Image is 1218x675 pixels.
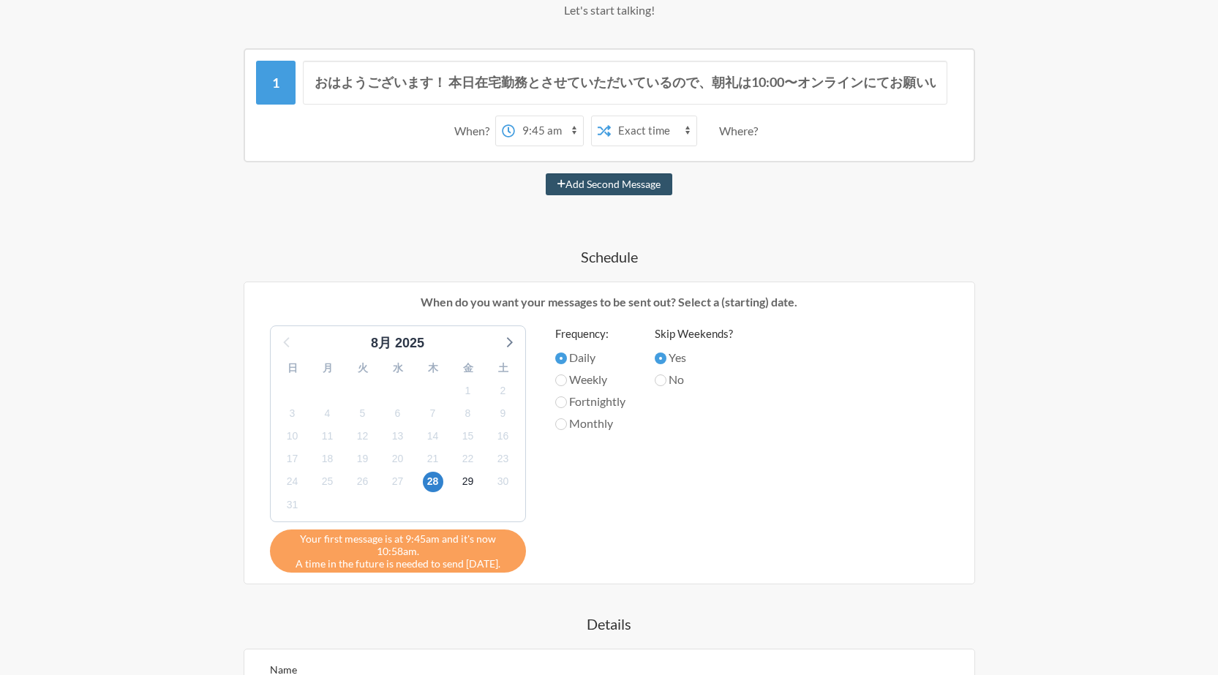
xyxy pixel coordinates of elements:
[655,352,666,364] input: Yes
[416,357,451,380] div: 木
[255,293,963,311] p: When do you want your messages to be sent out? Select a (starting) date.
[282,472,303,492] span: 2025年9月24日水曜日
[353,472,373,492] span: 2025年9月26日金曜日
[555,415,625,432] label: Monthly
[493,426,514,447] span: 2025年9月16日火曜日
[310,357,345,380] div: 月
[458,426,478,447] span: 2025年9月15日月曜日
[493,472,514,492] span: 2025年9月30日火曜日
[458,380,478,401] span: 2025年9月1日月曜日
[380,357,416,380] div: 水
[546,173,672,195] button: Add Second Message
[282,494,303,515] span: 2025年10月1日水曜日
[270,529,526,573] div: A time in the future is needed to send [DATE].
[555,349,625,366] label: Daily
[555,418,567,430] input: Monthly
[458,403,478,423] span: 2025年9月8日月曜日
[353,403,373,423] span: 2025年9月5日金曜日
[185,614,1034,634] h4: Details
[388,449,408,470] span: 2025年9月20日土曜日
[555,325,625,342] label: Frequency:
[423,472,443,492] span: 2025年9月28日日曜日
[185,246,1034,267] h4: Schedule
[353,449,373,470] span: 2025年9月19日金曜日
[282,403,303,423] span: 2025年9月3日水曜日
[388,403,408,423] span: 2025年9月6日土曜日
[655,349,733,366] label: Yes
[423,403,443,423] span: 2025年9月7日日曜日
[281,532,515,557] span: Your first message is at 9:45am and it's now 10:58am.
[282,426,303,447] span: 2025年9月10日水曜日
[423,426,443,447] span: 2025年9月14日日曜日
[555,396,567,408] input: Fortnightly
[655,325,733,342] label: Skip Weekends?
[388,472,408,492] span: 2025年9月27日土曜日
[493,380,514,401] span: 2025年9月2日火曜日
[451,357,486,380] div: 金
[353,426,373,447] span: 2025年9月12日金曜日
[185,1,1034,19] p: Let's start talking!
[365,333,430,353] div: 8月 2025
[555,393,625,410] label: Fortnightly
[282,449,303,470] span: 2025年9月17日水曜日
[458,449,478,470] span: 2025年9月22日月曜日
[719,116,764,146] div: Where?
[317,449,338,470] span: 2025年9月18日木曜日
[317,472,338,492] span: 2025年9月25日木曜日
[555,374,567,386] input: Weekly
[486,357,521,380] div: 土
[493,403,514,423] span: 2025年9月9日火曜日
[317,403,338,423] span: 2025年9月4日木曜日
[458,472,478,492] span: 2025年9月29日月曜日
[555,371,625,388] label: Weekly
[423,449,443,470] span: 2025年9月21日日曜日
[317,426,338,447] span: 2025年9月11日木曜日
[454,116,495,146] div: When?
[655,374,666,386] input: No
[303,61,947,105] input: Message
[388,426,408,447] span: 2025年9月13日土曜日
[345,357,380,380] div: 火
[275,357,310,380] div: 日
[493,449,514,470] span: 2025年9月23日火曜日
[555,352,567,364] input: Daily
[655,371,733,388] label: No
